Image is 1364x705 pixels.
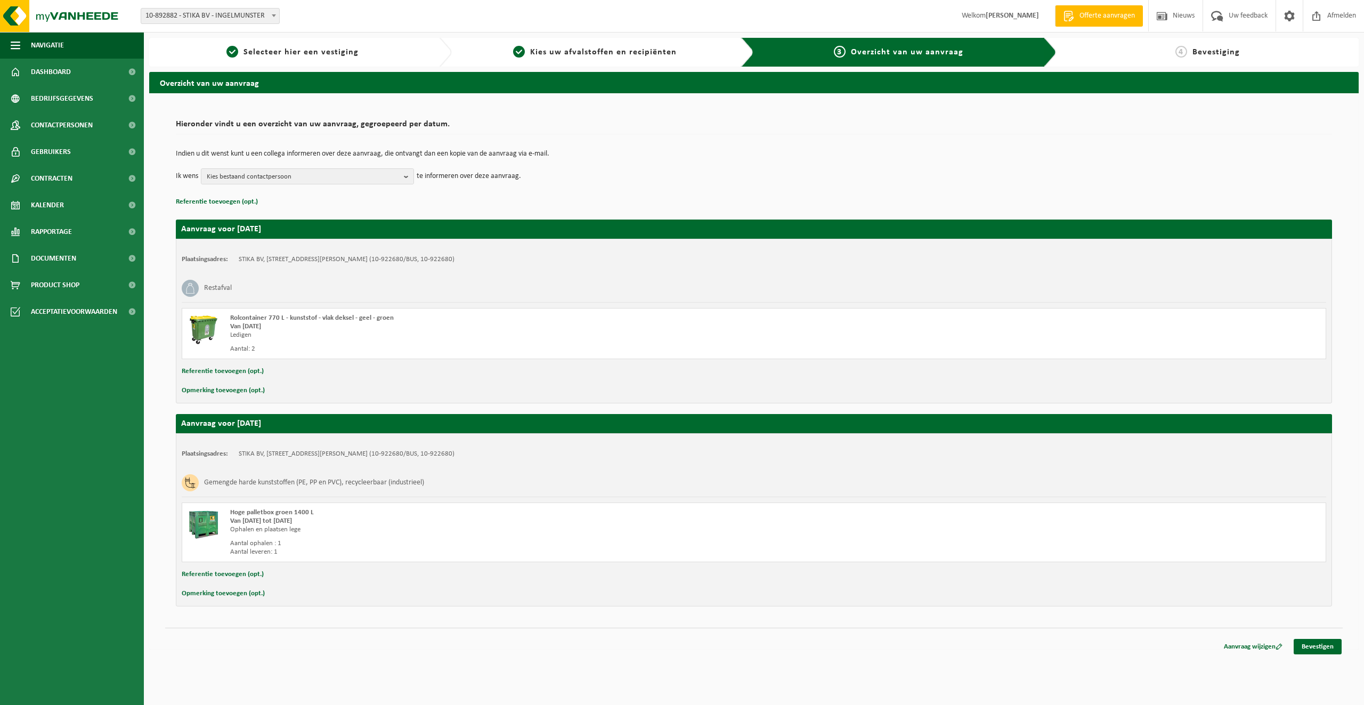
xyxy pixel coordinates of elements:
[31,85,93,112] span: Bedrijfsgegevens
[530,48,677,56] span: Kies uw afvalstoffen en recipiënten
[230,525,797,534] div: Ophalen en plaatsen lege
[188,508,220,540] img: PB-HB-1400-HPE-GN-01.png
[1055,5,1143,27] a: Offerte aanvragen
[230,548,797,556] div: Aantal leveren: 1
[851,48,963,56] span: Overzicht van uw aanvraag
[31,165,72,192] span: Contracten
[31,298,117,325] span: Acceptatievoorwaarden
[230,345,797,353] div: Aantal: 2
[31,139,71,165] span: Gebruikers
[182,384,265,398] button: Opmerking toevoegen (opt.)
[239,255,454,264] td: STIKA BV, [STREET_ADDRESS][PERSON_NAME] (10-922680/BUS, 10-922680)
[176,168,198,184] p: Ik wens
[1294,639,1342,654] a: Bevestigen
[31,59,71,85] span: Dashboard
[31,192,64,218] span: Kalender
[141,9,279,23] span: 10-892882 - STIKA BV - INGELMUNSTER
[230,323,261,330] strong: Van [DATE]
[149,72,1359,93] h2: Overzicht van uw aanvraag
[155,46,431,59] a: 1Selecteer hier een vestiging
[1175,46,1187,58] span: 4
[204,474,424,491] h3: Gemengde harde kunststoffen (PE, PP en PVC), recycleerbaar (industrieel)
[986,12,1039,20] strong: [PERSON_NAME]
[182,256,228,263] strong: Plaatsingsadres:
[182,364,264,378] button: Referentie toevoegen (opt.)
[230,517,292,524] strong: Van [DATE] tot [DATE]
[141,8,280,24] span: 10-892882 - STIKA BV - INGELMUNSTER
[230,314,394,321] span: Rolcontainer 770 L - kunststof - vlak deksel - geel - groen
[181,225,261,233] strong: Aanvraag voor [DATE]
[188,314,220,346] img: WB-0770-HPE-GN-50.png
[31,245,76,272] span: Documenten
[226,46,238,58] span: 1
[204,280,232,297] h3: Restafval
[230,331,797,339] div: Ledigen
[457,46,733,59] a: 2Kies uw afvalstoffen en recipiënten
[834,46,846,58] span: 3
[181,419,261,428] strong: Aanvraag voor [DATE]
[182,568,264,581] button: Referentie toevoegen (opt.)
[513,46,525,58] span: 2
[239,450,454,458] td: STIKA BV, [STREET_ADDRESS][PERSON_NAME] (10-922680/BUS, 10-922680)
[230,539,797,548] div: Aantal ophalen : 1
[1077,11,1138,21] span: Offerte aanvragen
[230,509,314,516] span: Hoge palletbox groen 1400 L
[417,168,521,184] p: te informeren over deze aanvraag.
[31,32,64,59] span: Navigatie
[182,587,265,601] button: Opmerking toevoegen (opt.)
[201,168,414,184] button: Kies bestaand contactpersoon
[207,169,400,185] span: Kies bestaand contactpersoon
[176,195,258,209] button: Referentie toevoegen (opt.)
[31,112,93,139] span: Contactpersonen
[243,48,359,56] span: Selecteer hier een vestiging
[176,120,1332,134] h2: Hieronder vindt u een overzicht van uw aanvraag, gegroepeerd per datum.
[182,450,228,457] strong: Plaatsingsadres:
[1192,48,1240,56] span: Bevestiging
[31,272,79,298] span: Product Shop
[31,218,72,245] span: Rapportage
[176,150,1332,158] p: Indien u dit wenst kunt u een collega informeren over deze aanvraag, die ontvangt dan een kopie v...
[1216,639,1290,654] a: Aanvraag wijzigen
